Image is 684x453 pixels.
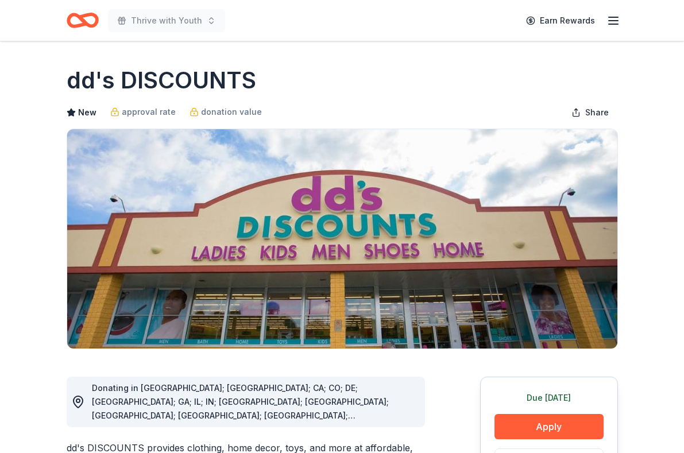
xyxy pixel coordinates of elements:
[67,7,99,34] a: Home
[494,414,604,439] button: Apply
[110,105,176,119] a: approval rate
[92,383,389,448] span: Donating in [GEOGRAPHIC_DATA]; [GEOGRAPHIC_DATA]; CA; CO; DE; [GEOGRAPHIC_DATA]; GA; IL; IN; [GEO...
[122,105,176,119] span: approval rate
[78,106,96,119] span: New
[201,105,262,119] span: donation value
[190,105,262,119] a: donation value
[585,106,609,119] span: Share
[562,101,618,124] button: Share
[67,64,256,96] h1: dd's DISCOUNTS
[519,10,602,31] a: Earn Rewards
[494,391,604,405] div: Due [DATE]
[67,129,617,349] img: Image for dd's DISCOUNTS
[108,9,225,32] button: Thrive with Youth
[131,14,202,28] span: Thrive with Youth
